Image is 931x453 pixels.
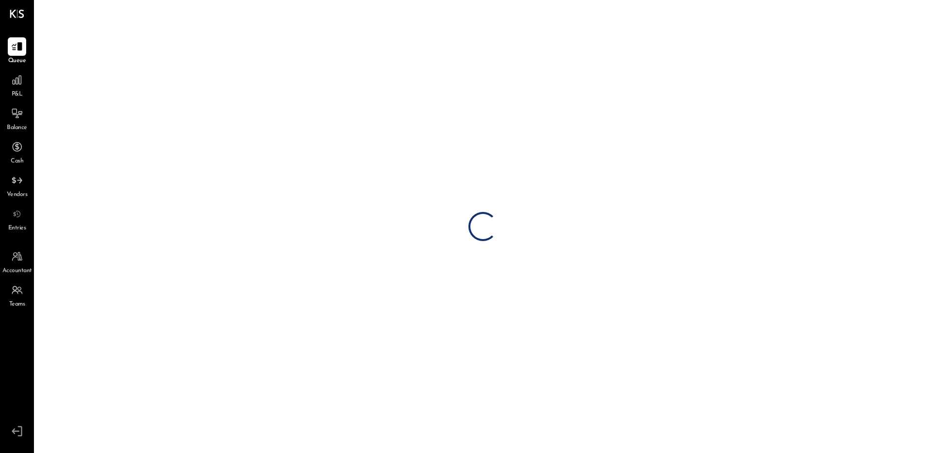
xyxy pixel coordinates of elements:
[0,281,33,309] a: Teams
[11,157,23,166] span: Cash
[2,267,32,275] span: Accountant
[0,37,33,65] a: Queue
[8,57,26,65] span: Queue
[0,71,33,99] a: P&L
[0,205,33,233] a: Entries
[0,138,33,166] a: Cash
[0,104,33,132] a: Balance
[7,191,28,199] span: Vendors
[0,171,33,199] a: Vendors
[12,90,23,99] span: P&L
[8,224,26,233] span: Entries
[0,247,33,275] a: Accountant
[7,124,27,132] span: Balance
[9,300,25,309] span: Teams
